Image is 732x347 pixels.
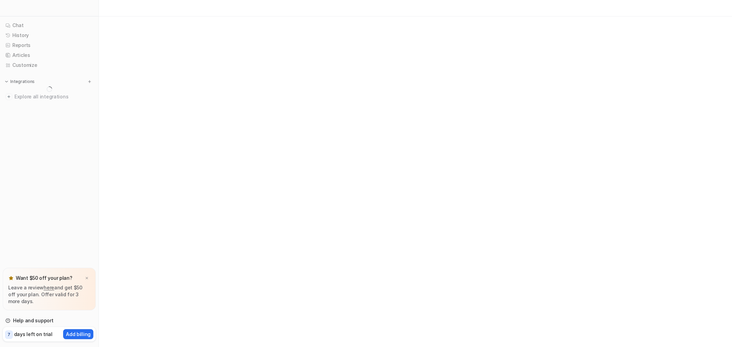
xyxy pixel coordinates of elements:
[8,332,10,338] p: 7
[3,60,96,70] a: Customize
[10,79,35,84] p: Integrations
[3,78,37,85] button: Integrations
[8,284,90,305] p: Leave a review and get $50 off your plan. Offer valid for 3 more days.
[85,276,89,280] img: x
[5,93,12,100] img: explore all integrations
[3,21,96,30] a: Chat
[4,79,9,84] img: expand menu
[44,285,54,290] a: here
[14,91,93,102] span: Explore all integrations
[87,79,92,84] img: menu_add.svg
[3,31,96,40] a: History
[66,331,91,338] p: Add billing
[3,50,96,60] a: Articles
[16,275,72,282] p: Want $50 off your plan?
[3,40,96,50] a: Reports
[8,275,14,281] img: star
[3,92,96,101] a: Explore all integrations
[14,331,53,338] p: days left on trial
[3,316,96,325] a: Help and support
[63,329,93,339] button: Add billing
